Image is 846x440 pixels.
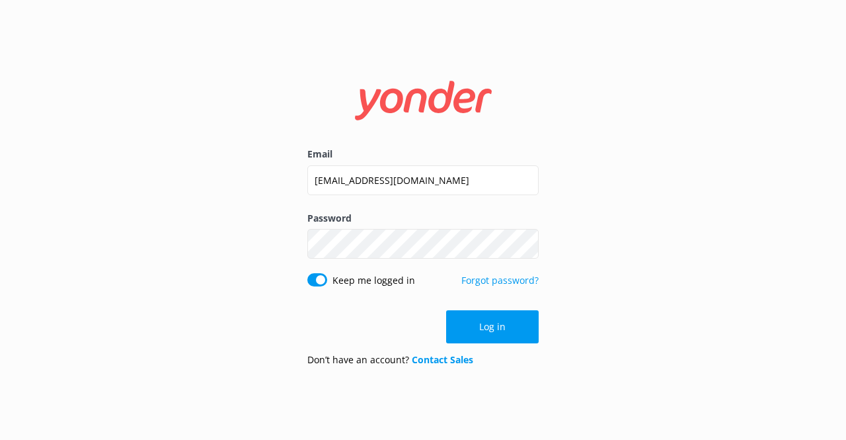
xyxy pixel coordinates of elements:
[446,310,539,343] button: Log in
[307,165,539,195] input: user@emailaddress.com
[461,274,539,286] a: Forgot password?
[307,147,539,161] label: Email
[307,211,539,226] label: Password
[332,273,415,288] label: Keep me logged in
[512,231,539,257] button: Show password
[412,353,473,366] a: Contact Sales
[307,353,473,367] p: Don’t have an account?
